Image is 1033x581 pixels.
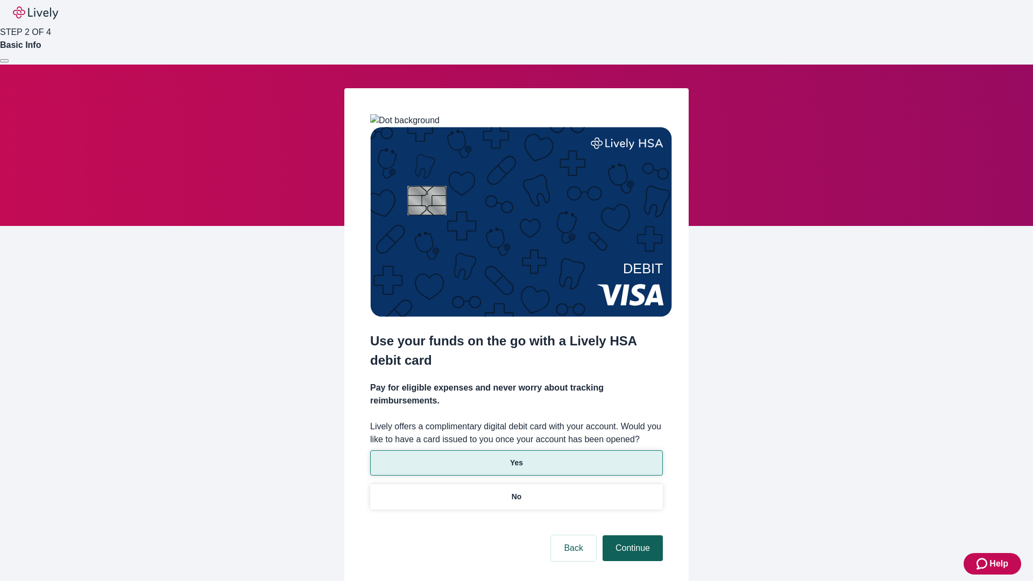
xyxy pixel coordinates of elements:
[603,535,663,561] button: Continue
[512,491,522,502] p: No
[370,331,663,370] h2: Use your funds on the go with a Lively HSA debit card
[977,557,989,570] svg: Zendesk support icon
[551,535,596,561] button: Back
[370,420,663,446] label: Lively offers a complimentary digital debit card with your account. Would you like to have a card...
[370,484,663,509] button: No
[510,457,523,469] p: Yes
[964,553,1021,575] button: Zendesk support iconHelp
[13,6,58,19] img: Lively
[370,114,440,127] img: Dot background
[370,450,663,476] button: Yes
[370,381,663,407] h4: Pay for eligible expenses and never worry about tracking reimbursements.
[989,557,1008,570] span: Help
[370,127,672,317] img: Debit card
